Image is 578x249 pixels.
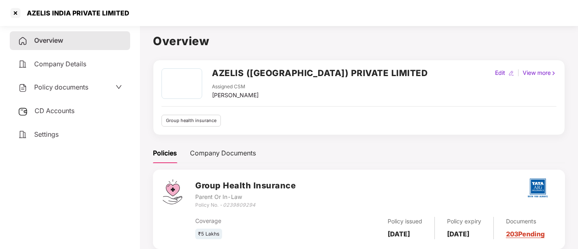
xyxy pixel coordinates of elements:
[18,59,28,69] img: svg+xml;base64,PHN2ZyB4bWxucz0iaHR0cDovL3d3dy53My5vcmcvMjAwMC9zdmciIHdpZHRoPSIyNCIgaGVpZ2h0PSIyNC...
[388,217,422,226] div: Policy issued
[34,36,63,44] span: Overview
[18,36,28,46] img: svg+xml;base64,PHN2ZyB4bWxucz0iaHR0cDovL3d3dy53My5vcmcvMjAwMC9zdmciIHdpZHRoPSIyNCIgaGVpZ2h0PSIyNC...
[116,84,122,90] span: down
[447,217,481,226] div: Policy expiry
[153,148,177,158] div: Policies
[212,83,259,91] div: Assigned CSM
[521,68,558,77] div: View more
[516,68,521,77] div: |
[195,179,296,192] h3: Group Health Insurance
[34,130,59,138] span: Settings
[34,60,86,68] span: Company Details
[447,230,469,238] b: [DATE]
[212,91,259,100] div: [PERSON_NAME]
[153,32,565,50] h1: Overview
[388,230,410,238] b: [DATE]
[34,83,88,91] span: Policy documents
[212,66,428,80] h2: AZELIS ([GEOGRAPHIC_DATA]) PRIVATE LIMITED
[22,9,129,17] div: AZELIS INDIA PRIVATE LIMITED
[195,201,296,209] div: Policy No. -
[523,174,552,202] img: tatag.png
[506,230,545,238] a: 203 Pending
[18,130,28,140] img: svg+xml;base64,PHN2ZyB4bWxucz0iaHR0cDovL3d3dy53My5vcmcvMjAwMC9zdmciIHdpZHRoPSIyNCIgaGVpZ2h0PSIyNC...
[35,107,74,115] span: CD Accounts
[195,229,222,240] div: ₹5 Lakhs
[163,179,182,204] img: svg+xml;base64,PHN2ZyB4bWxucz0iaHR0cDovL3d3dy53My5vcmcvMjAwMC9zdmciIHdpZHRoPSI0Ny43MTQiIGhlaWdodD...
[195,216,315,225] div: Coverage
[508,70,514,76] img: editIcon
[161,115,221,127] div: Group health insurance
[506,217,545,226] div: Documents
[493,68,507,77] div: Edit
[551,70,556,76] img: rightIcon
[18,83,28,93] img: svg+xml;base64,PHN2ZyB4bWxucz0iaHR0cDovL3d3dy53My5vcmcvMjAwMC9zdmciIHdpZHRoPSIyNCIgaGVpZ2h0PSIyNC...
[223,202,255,208] i: 0239809294
[18,107,28,116] img: svg+xml;base64,PHN2ZyB3aWR0aD0iMjUiIGhlaWdodD0iMjQiIHZpZXdCb3g9IjAgMCAyNSAyNCIgZmlsbD0ibm9uZSIgeG...
[195,192,296,201] div: Parent Or In-Law
[190,148,256,158] div: Company Documents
